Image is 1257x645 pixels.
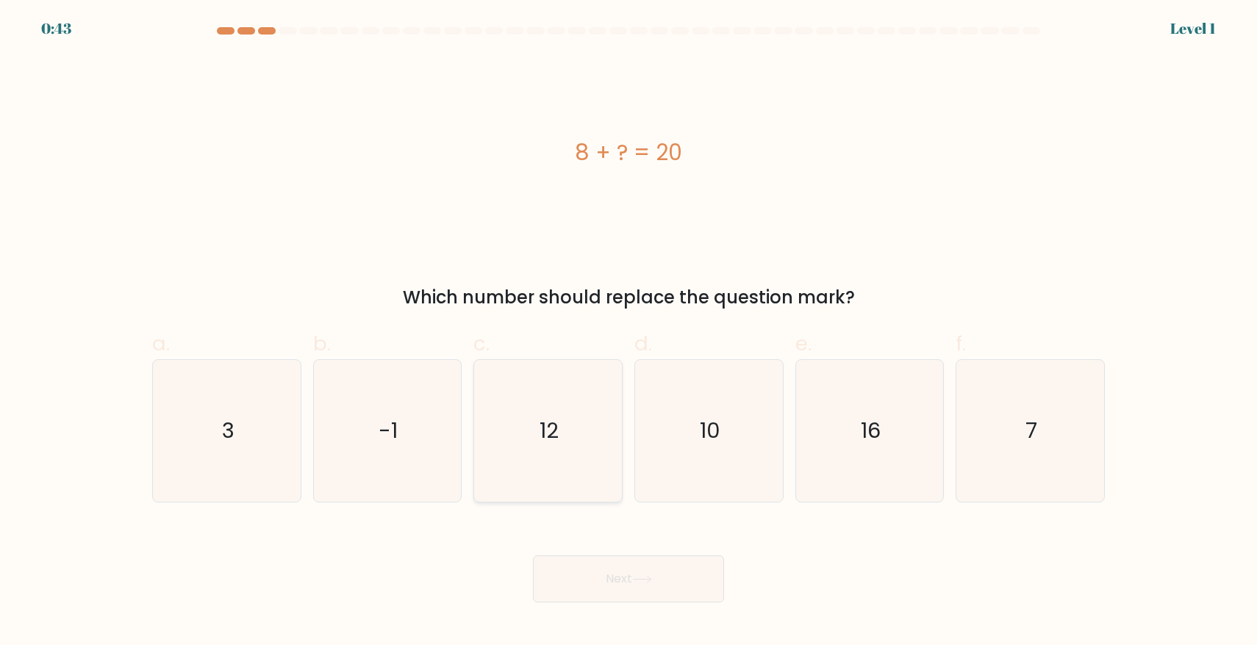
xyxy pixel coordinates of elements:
div: 8 + ? = 20 [152,136,1105,169]
text: 3 [222,416,234,445]
span: f. [956,329,966,358]
button: Next [533,555,724,602]
span: e. [795,329,812,358]
text: 12 [540,416,559,445]
span: a. [152,329,170,358]
text: -1 [379,416,398,445]
text: 7 [1026,416,1038,445]
div: Which number should replace the question mark? [161,284,1096,311]
text: 10 [700,416,720,445]
text: 16 [861,416,881,445]
div: Level 1 [1170,18,1216,40]
div: 0:43 [41,18,71,40]
span: c. [473,329,490,358]
span: d. [634,329,652,358]
span: b. [313,329,331,358]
